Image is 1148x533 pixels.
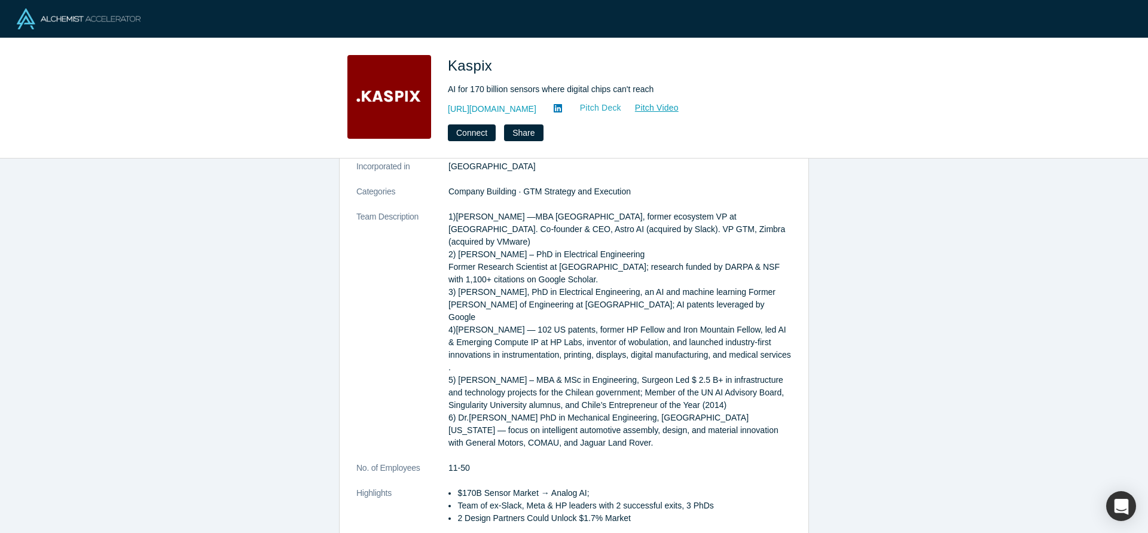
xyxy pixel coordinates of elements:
button: Connect [448,124,496,141]
dt: Categories [356,185,448,211]
dt: Incorporated in [356,160,448,185]
button: Share [504,124,543,141]
span: Company Building · GTM Strategy and Execution [448,187,631,196]
span: Kaspix [448,57,496,74]
li: $170B Sensor Market → Analog AI; [457,487,792,500]
a: [URL][DOMAIN_NAME] [448,103,536,115]
li: 2 Design Partners Could Unlock $1.7% Market [457,512,792,525]
dt: Team Description [356,211,448,462]
dt: No. of Employees [356,462,448,487]
img: Kaspix's Logo [347,55,431,139]
li: Team of ex-Slack, Meta & HP leaders with 2 successful exits, 3 PhDs [457,500,792,512]
img: Alchemist Logo [17,8,141,29]
a: Pitch Video [622,101,679,115]
p: 1)[PERSON_NAME] —MBA [GEOGRAPHIC_DATA], former ecosystem VP at [GEOGRAPHIC_DATA]. Co-founder & CE... [448,211,792,449]
a: Pitch Deck [567,101,622,115]
dd: 11-50 [448,462,792,474]
div: AI for 170 billion sensors where digital chips can't reach [448,83,783,96]
dd: [GEOGRAPHIC_DATA] [448,160,792,173]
